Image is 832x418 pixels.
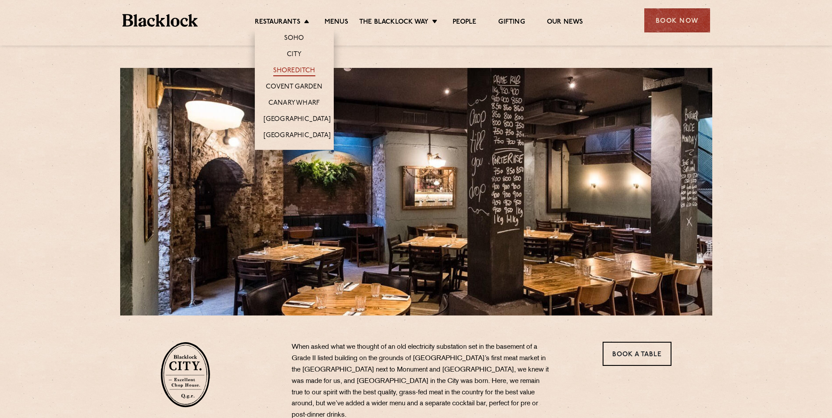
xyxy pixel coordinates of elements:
a: City [287,50,302,60]
a: [GEOGRAPHIC_DATA] [264,115,331,125]
a: Restaurants [255,18,300,28]
a: People [453,18,476,28]
img: City-stamp-default.svg [161,342,210,407]
div: Book Now [644,8,710,32]
a: Soho [284,34,304,44]
a: Gifting [498,18,525,28]
a: Covent Garden [266,83,322,92]
a: Our News [547,18,583,28]
a: Shoreditch [273,67,315,76]
a: The Blacklock Way [359,18,428,28]
a: Canary Wharf [268,99,320,109]
img: BL_Textured_Logo-footer-cropped.svg [122,14,198,27]
a: Book a Table [603,342,671,366]
a: [GEOGRAPHIC_DATA] [264,131,331,141]
a: Menus [325,18,348,28]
